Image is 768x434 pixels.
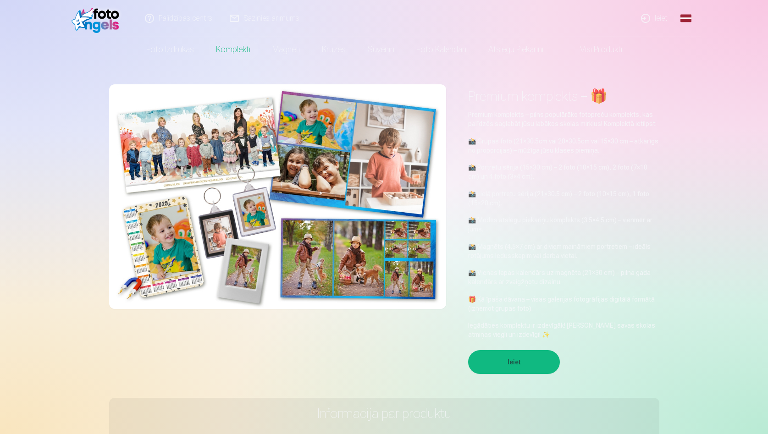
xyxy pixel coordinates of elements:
p: 🎁 Kā īpaša dāvana – visas galerijas fotogrāfijas digitālā formātā (izņemot grupas foto). [468,295,659,313]
p: 📸 Portretu sērija (15×30 cm) – 2 foto (10×15 cm), 2 foto (7×10 cm) un 4 foto (3×4 cm). [468,163,659,181]
a: Suvenīri [357,37,405,62]
p: 📸 Lielā portretu sērija (21×30.5 cm) – 2 foto (10×15 cm), 1 foto (15×20 cm). [468,189,659,208]
p: 📸 Modes atslēgu piekariņu komplekts (3.5×4.5 cm) – vienmēr ar jums. [468,215,659,234]
a: Foto kalendāri [405,37,477,62]
a: Visi produkti [554,37,633,62]
a: Foto izdrukas [135,37,205,62]
p: Iegādāties komplektu ir izdevīgāk! [PERSON_NAME] savas skolas atmiņas viegli un izdevīgi! ✨ [468,321,659,339]
p: Premium komplekts – pilns populārāko fotopreču komplekts, kas palīdzēs saglabāt jūsu labākos skol... [468,110,659,128]
a: Krūzes [311,37,357,62]
a: Atslēgu piekariņi [477,37,554,62]
p: 📸 Grupas foto (21×30.5cm vai 20×30.5cm vai 15×30 cm – atkarīgs no proporcijas) – mūžīga jūsu klas... [468,137,659,155]
p: 📸 Vienas lapas kalendārs uz magnēta (21×30 cm) – pilna gada kalendārs ar zvaigžņotu dizainu. [468,268,659,286]
p: 📸 Magnēts (4.5×7 cm) ar diviem maināmiem portretiem – ideāls rotājums ledusskapim vai darba vietai. [468,242,659,260]
h3: Informācija par produktu [116,405,652,422]
img: /fa1 [72,4,124,33]
button: Ieiet [468,350,560,374]
h1: Premium komplekts + 🎁 [468,88,659,104]
a: Magnēti [261,37,311,62]
a: Komplekti [205,37,261,62]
